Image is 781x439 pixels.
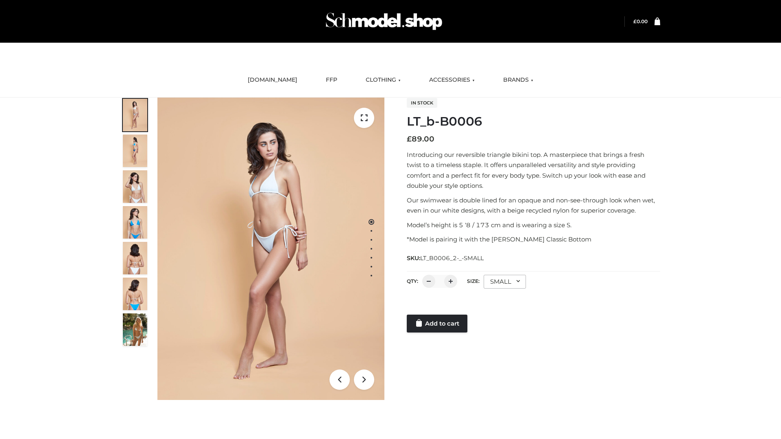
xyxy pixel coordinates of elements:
[123,278,147,310] img: ArielClassicBikiniTop_CloudNine_AzureSky_OW114ECO_8-scaled.jpg
[360,71,407,89] a: CLOTHING
[123,170,147,203] img: ArielClassicBikiniTop_CloudNine_AzureSky_OW114ECO_3-scaled.jpg
[633,18,648,24] bdi: 0.00
[407,150,660,191] p: Introducing our reversible triangle bikini top. A masterpiece that brings a fresh twist to a time...
[123,242,147,274] img: ArielClassicBikiniTop_CloudNine_AzureSky_OW114ECO_7-scaled.jpg
[320,71,343,89] a: FFP
[407,135,412,143] span: £
[407,135,434,143] bdi: 89.00
[407,114,660,129] h1: LT_b-B0006
[323,5,445,37] img: Schmodel Admin 964
[633,18,648,24] a: £0.00
[407,234,660,245] p: *Model is pairing it with the [PERSON_NAME] Classic Bottom
[407,98,437,108] span: In stock
[157,98,384,400] img: ArielClassicBikiniTop_CloudNine_AzureSky_OW114ECO_1
[467,278,480,284] label: Size:
[123,206,147,239] img: ArielClassicBikiniTop_CloudNine_AzureSky_OW114ECO_4-scaled.jpg
[407,253,484,263] span: SKU:
[123,99,147,131] img: ArielClassicBikiniTop_CloudNine_AzureSky_OW114ECO_1-scaled.jpg
[242,71,303,89] a: [DOMAIN_NAME]
[420,254,484,262] span: LT_B0006_2-_-SMALL
[423,71,481,89] a: ACCESSORIES
[633,18,637,24] span: £
[123,313,147,346] img: Arieltop_CloudNine_AzureSky2.jpg
[407,195,660,216] p: Our swimwear is double lined for an opaque and non-see-through look when wet, even in our white d...
[407,315,467,333] a: Add to cart
[123,135,147,167] img: ArielClassicBikiniTop_CloudNine_AzureSky_OW114ECO_2-scaled.jpg
[484,275,526,289] div: SMALL
[407,278,418,284] label: QTY:
[497,71,539,89] a: BRANDS
[407,220,660,230] p: Model’s height is 5 ‘8 / 173 cm and is wearing a size S.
